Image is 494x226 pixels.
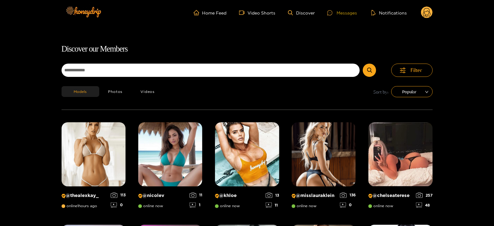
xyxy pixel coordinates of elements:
div: 0 [111,203,126,208]
a: Home Feed [194,10,227,15]
div: 1 [190,203,203,208]
span: home [194,10,202,15]
img: Creator Profile Image: nicolev [138,122,203,186]
span: Sort by: [374,88,389,95]
span: online now [215,204,240,208]
p: @ khloe [215,193,263,199]
p: @ nicolev [138,193,187,199]
div: 113 [111,193,126,198]
span: Filter [411,67,423,74]
p: @ thealexkay_ [62,193,108,199]
p: @ chelseaterese [368,193,413,199]
div: 257 [416,193,433,198]
span: video-camera [239,10,248,15]
div: 13 [266,193,279,198]
div: Messages [327,9,357,16]
span: Popular [396,87,428,96]
div: 11 [190,193,203,198]
a: Video Shorts [239,10,276,15]
span: online now [138,204,163,208]
img: Creator Profile Image: chelseaterese [368,122,433,186]
div: 48 [416,203,433,208]
span: online now [292,204,317,208]
img: Creator Profile Image: khloe [215,122,279,186]
div: 136 [340,193,356,198]
button: Videos [131,86,164,97]
a: Creator Profile Image: thealexkay_@thealexkay_online1hours ago1130 [62,122,126,212]
a: Creator Profile Image: misslauraklein@misslaurakleinonline now1360 [292,122,356,212]
button: Submit Search [363,64,376,77]
div: sort [391,86,433,97]
a: Discover [288,10,315,15]
span: online now [368,204,393,208]
a: Creator Profile Image: chelseaterese@chelseatereseonline now25748 [368,122,433,212]
button: Notifications [369,10,409,16]
div: 11 [266,203,279,208]
img: Creator Profile Image: misslauraklein [292,122,356,186]
p: @ misslauraklein [292,193,337,199]
a: Creator Profile Image: nicolev@nicolevonline now111 [138,122,203,212]
span: online 1 hours ago [62,204,97,208]
a: Creator Profile Image: khloe@khloeonline now1311 [215,122,279,212]
h1: Discover our Members [62,43,433,56]
img: Creator Profile Image: thealexkay_ [62,122,126,186]
button: Models [62,86,99,97]
div: 0 [340,203,356,208]
button: Filter [391,64,433,77]
button: Photos [99,86,132,97]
